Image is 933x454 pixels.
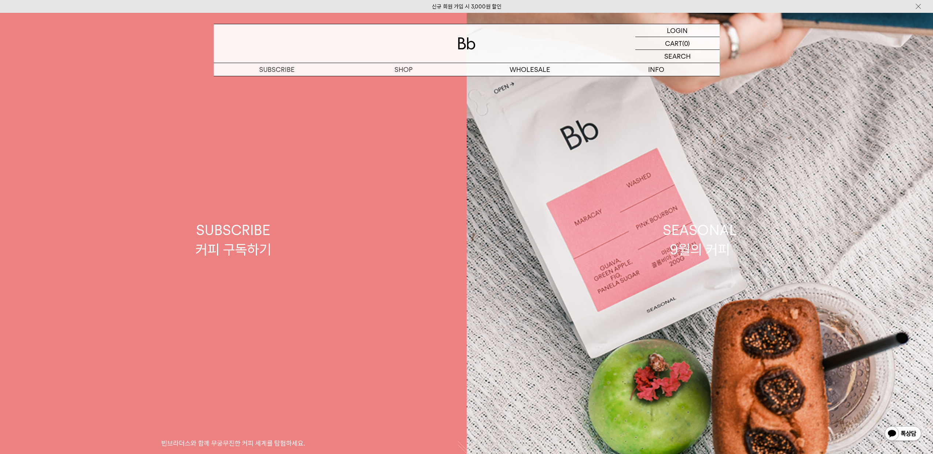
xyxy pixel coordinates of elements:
[593,63,720,76] p: INFO
[665,37,682,50] p: CART
[635,24,720,37] a: LOGIN
[214,63,340,76] a: SUBSCRIBE
[467,63,593,76] p: WHOLESALE
[340,63,467,76] a: SHOP
[663,220,737,259] div: SEASONAL 9월의 커피
[664,50,691,63] p: SEARCH
[458,37,475,50] img: 로고
[635,37,720,50] a: CART (0)
[682,37,690,50] p: (0)
[195,220,271,259] div: SUBSCRIBE 커피 구독하기
[667,24,688,37] p: LOGIN
[884,425,922,443] img: 카카오톡 채널 1:1 채팅 버튼
[432,3,502,10] a: 신규 회원 가입 시 3,000원 할인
